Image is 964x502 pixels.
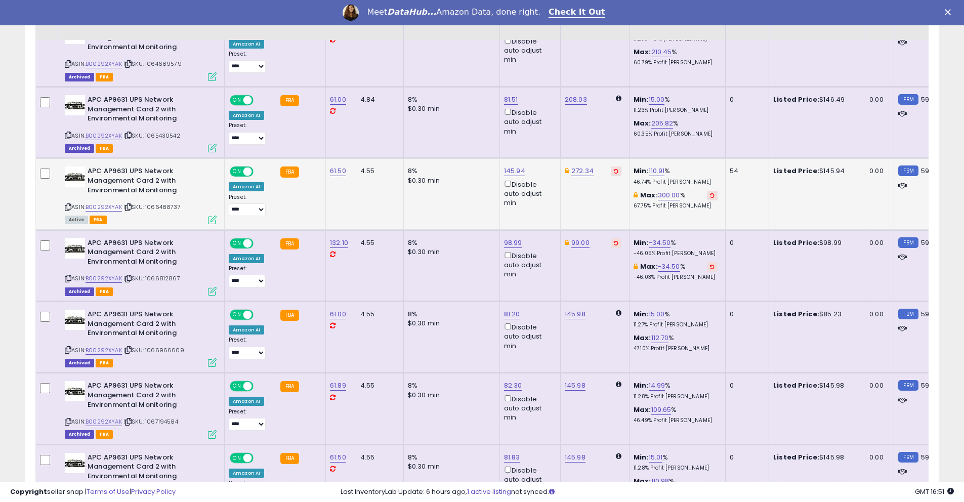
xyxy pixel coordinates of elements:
[123,203,181,211] span: | SKU: 1066488737
[651,333,669,343] a: 112.70
[945,9,955,15] div: Close
[408,166,492,176] div: 8%
[65,238,217,295] div: ASIN:
[565,95,587,105] a: 208.03
[86,417,122,426] a: B00292XYAK
[773,381,819,390] b: Listed Price:
[280,310,299,321] small: FBA
[565,309,585,319] a: 145.98
[252,382,268,391] span: OFF
[229,194,268,217] div: Preset:
[65,73,94,81] span: Listings that have been deleted from Seller Central
[231,168,243,176] span: ON
[330,452,346,463] a: 61.50
[773,238,857,247] div: $98.99
[65,144,94,153] span: Listings that have been deleted from Seller Central
[96,359,113,367] span: FBA
[915,487,954,496] span: 2025-10-6 16:51 GMT
[229,111,264,120] div: Amazon AI
[504,309,520,319] a: 81.20
[773,166,857,176] div: $145.94
[869,166,886,176] div: 0.00
[651,47,672,57] a: 210.45
[649,238,671,248] a: -34.50
[651,118,674,129] a: 205.82
[10,487,176,497] div: seller snap | |
[123,274,180,282] span: | SKU: 1066812867
[65,310,85,330] img: 41pmUAhvxSL._SL40_.jpg
[360,453,396,462] div: 4.55
[504,166,525,176] a: 145.94
[504,95,518,105] a: 81.51
[634,345,718,352] p: 47.10% Profit [PERSON_NAME]
[773,95,819,104] b: Listed Price:
[634,417,718,424] p: 46.49% Profit [PERSON_NAME]
[408,176,492,185] div: $0.30 min
[408,453,492,462] div: 8%
[730,381,761,390] div: 0
[634,166,718,185] div: %
[65,453,85,473] img: 41pmUAhvxSL._SL40_.jpg
[773,452,819,462] b: Listed Price:
[634,453,718,472] div: %
[504,35,553,65] div: Disable auto adjust min
[280,381,299,392] small: FBA
[231,382,243,391] span: ON
[65,95,85,115] img: 41pmUAhvxSL._SL40_.jpg
[252,453,268,462] span: OFF
[634,310,718,328] div: %
[88,310,211,341] b: APC AP9631 UPS Network Management Card 2 with Environmental Monitoring
[229,408,268,431] div: Preset:
[86,274,122,283] a: B00292XYAK
[634,452,649,462] b: Min:
[123,60,182,68] span: | SKU: 1064689579
[330,238,348,248] a: 132.10
[634,381,649,390] b: Min:
[634,59,718,66] p: 60.79% Profit [PERSON_NAME]
[343,5,359,21] img: Profile image for Georgie
[921,309,939,319] span: 59.99
[651,405,672,415] a: 109.65
[88,166,211,197] b: APC AP9631 UPS Network Management Card 2 with Environmental Monitoring
[88,453,211,484] b: APC AP9631 UPS Network Management Card 2 with Environmental Monitoring
[634,309,649,319] b: Min:
[330,381,346,391] a: 61.89
[504,250,553,279] div: Disable auto adjust min
[65,359,94,367] span: Listings that have been deleted from Seller Central
[504,321,553,351] div: Disable auto adjust min
[408,95,492,104] div: 8%
[634,405,651,414] b: Max:
[123,132,180,140] span: | SKU: 1065430542
[921,95,939,104] span: 59.99
[640,262,658,271] b: Max:
[634,465,718,472] p: 11.28% Profit [PERSON_NAME]
[634,321,718,328] p: 11.27% Profit [PERSON_NAME]
[280,166,299,178] small: FBA
[649,381,665,391] a: 14.99
[360,381,396,390] div: 4.55
[773,381,857,390] div: $145.98
[252,311,268,319] span: OFF
[634,166,649,176] b: Min:
[634,95,718,114] div: %
[730,453,761,462] div: 0
[87,487,130,496] a: Terms of Use
[730,166,761,176] div: 54
[408,391,492,400] div: $0.30 min
[504,107,553,136] div: Disable auto adjust min
[921,166,939,176] span: 59.99
[65,24,217,80] div: ASIN:
[86,60,122,68] a: B00292XYAK
[229,337,268,359] div: Preset:
[504,179,553,208] div: Disable auto adjust min
[123,417,178,426] span: | SKU: 1067194584
[730,95,761,104] div: 0
[229,122,268,145] div: Preset:
[330,166,346,176] a: 61.50
[649,452,663,463] a: 15.01
[634,191,718,210] div: %
[360,310,396,319] div: 4.55
[88,95,211,126] b: APC AP9631 UPS Network Management Card 2 with Environmental Monitoring
[869,381,886,390] div: 0.00
[367,7,540,17] div: Meet Amazon Data, done right.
